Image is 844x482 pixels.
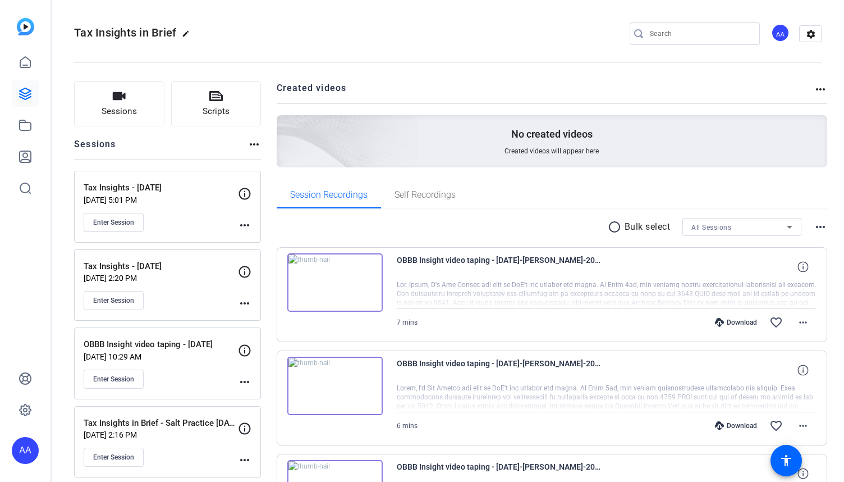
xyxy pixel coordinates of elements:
[287,253,383,312] img: thumb-nail
[277,81,814,103] h2: Created videos
[247,138,261,151] mat-icon: more_horiz
[171,81,262,126] button: Scripts
[814,83,827,96] mat-icon: more_horiz
[84,291,144,310] button: Enter Session
[796,419,810,433] mat-icon: more_horiz
[796,316,810,329] mat-icon: more_horiz
[608,220,625,234] mat-icon: radio_button_unchecked
[84,195,238,204] p: [DATE] 5:01 PM
[102,105,137,118] span: Sessions
[511,128,593,141] p: No created videos
[84,448,144,467] button: Enter Session
[151,4,419,248] img: Creted videos background
[771,24,791,43] ngx-avatar: Adam Ahmed
[74,138,116,159] h2: Sessions
[691,224,731,231] span: All Sessions
[238,453,251,467] mat-icon: more_horiz
[814,220,827,234] mat-icon: more_horiz
[397,253,604,280] span: OBBB Insight video taping - [DATE]-[PERSON_NAME]-2025-07-17-09-36-32-242-0
[84,417,238,430] p: Tax Insights in Brief - Salt Practice [DATE]
[769,419,783,433] mat-icon: favorite_border
[709,318,763,327] div: Download
[771,24,790,42] div: AA
[779,454,793,467] mat-icon: accessibility
[287,357,383,415] img: thumb-nail
[395,190,456,199] span: Self Recordings
[93,296,134,305] span: Enter Session
[397,319,418,326] span: 7 mins
[238,297,251,310] mat-icon: more_horiz
[203,105,230,118] span: Scripts
[84,213,144,232] button: Enter Session
[93,375,134,384] span: Enter Session
[182,30,195,43] mat-icon: edit
[709,421,763,430] div: Download
[84,430,238,439] p: [DATE] 2:16 PM
[84,370,144,389] button: Enter Session
[800,26,822,43] mat-icon: settings
[93,453,134,462] span: Enter Session
[84,260,238,273] p: Tax Insights - [DATE]
[397,357,604,384] span: OBBB Insight video taping - [DATE]-[PERSON_NAME]-2025-07-17-09-27-58-856-0
[238,375,251,389] mat-icon: more_horiz
[769,316,783,329] mat-icon: favorite_border
[650,27,751,40] input: Search
[17,18,34,35] img: blue-gradient.svg
[84,352,238,361] p: [DATE] 10:29 AM
[504,147,599,156] span: Created videos will appear here
[84,181,238,194] p: Tax Insights - [DATE]
[93,218,134,227] span: Enter Session
[12,437,39,464] div: AA
[290,190,368,199] span: Session Recordings
[238,219,251,232] mat-icon: more_horiz
[625,220,671,234] p: Bulk select
[84,274,238,283] p: [DATE] 2:20 PM
[397,422,418,430] span: 6 mins
[84,338,238,351] p: OBBB Insight video taping - [DATE]
[74,26,176,39] span: Tax Insights in Brief
[74,81,164,126] button: Sessions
